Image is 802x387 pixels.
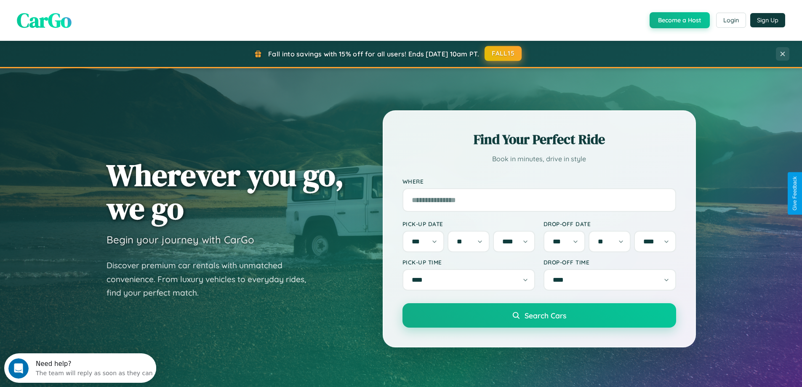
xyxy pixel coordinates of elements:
[650,12,710,28] button: Become a Host
[107,233,254,246] h3: Begin your journey with CarGo
[402,153,676,165] p: Book in minutes, drive in style
[32,14,149,23] div: The team will reply as soon as they can
[8,358,29,379] iframe: Intercom live chat
[32,7,149,14] div: Need help?
[544,259,676,266] label: Drop-off Time
[4,353,156,383] iframe: Intercom live chat discovery launcher
[544,220,676,227] label: Drop-off Date
[402,130,676,149] h2: Find Your Perfect Ride
[716,13,746,28] button: Login
[3,3,157,27] div: Open Intercom Messenger
[485,46,522,61] button: FALL15
[402,303,676,328] button: Search Cars
[402,178,676,185] label: Where
[268,50,479,58] span: Fall into savings with 15% off for all users! Ends [DATE] 10am PT.
[792,176,798,211] div: Give Feedback
[107,158,344,225] h1: Wherever you go, we go
[107,259,317,300] p: Discover premium car rentals with unmatched convenience. From luxury vehicles to everyday rides, ...
[750,13,785,27] button: Sign Up
[17,6,72,34] span: CarGo
[402,220,535,227] label: Pick-up Date
[525,311,566,320] span: Search Cars
[402,259,535,266] label: Pick-up Time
